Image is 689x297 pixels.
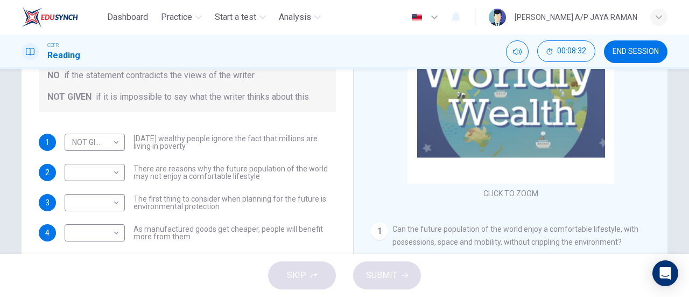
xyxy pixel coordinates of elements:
button: Practice [157,8,206,27]
span: if the statement contradicts the views of the writer [64,69,255,82]
div: Open Intercom Messenger [652,260,678,286]
button: 00:08:32 [537,40,595,62]
button: END SESSION [604,40,667,63]
img: en [410,13,424,22]
span: 4 [45,229,50,237]
h1: Reading [47,49,80,62]
span: 1 [45,139,50,146]
span: CEFR [47,42,59,49]
span: Dashboard [107,11,148,24]
button: Analysis [275,8,325,27]
button: Dashboard [103,8,152,27]
a: EduSynch logo [22,6,103,28]
span: NO [47,69,60,82]
img: EduSynch logo [22,6,78,28]
span: Can the future population of the world enjoy a comfortable lifestyle, with possessions, space and... [392,225,638,246]
img: Profile picture [489,9,506,26]
span: [DATE] wealthy people ignore the fact that millions are living in poverty [133,135,336,150]
span: 2 [45,169,50,176]
span: END SESSION [613,47,659,56]
div: NOT GIVEN [65,127,121,158]
span: There are reasons why the future population of the world may not enjoy a comfortable lifestyle [133,165,336,180]
span: Analysis [279,11,311,24]
div: Mute [506,40,529,63]
span: if it is impossible to say what the writer thinks about this [96,91,309,103]
div: YES [65,248,121,279]
button: Start a test [210,8,270,27]
div: Hide [537,40,595,63]
span: The first thing to consider when planning for the future is environmental protection [133,195,336,210]
span: 3 [45,199,50,206]
div: [PERSON_NAME] A/P JAYA RAMAN [515,11,637,24]
span: Practice [161,11,192,24]
div: 1 [371,223,388,240]
span: As manufactured goods get cheaper, people will benefit more from them [133,225,336,240]
span: Start a test [215,11,256,24]
span: NOT GIVEN [47,91,92,103]
span: 00:08:32 [557,47,586,56]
